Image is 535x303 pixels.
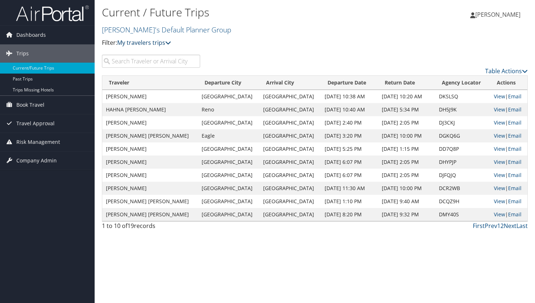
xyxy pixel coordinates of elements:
td: [GEOGRAPHIC_DATA] [198,169,259,182]
td: [GEOGRAPHIC_DATA] [259,90,321,103]
a: View [494,211,505,218]
td: [GEOGRAPHIC_DATA] [259,116,321,129]
a: [PERSON_NAME] [470,4,528,25]
td: [PERSON_NAME] [102,116,198,129]
span: Dashboards [16,26,46,44]
a: Email [508,132,522,139]
td: | [490,208,527,221]
td: [DATE] 3:20 PM [321,129,378,142]
td: [DATE] 1:10 PM [321,195,378,208]
td: | [490,169,527,182]
td: [GEOGRAPHIC_DATA] [198,142,259,156]
td: DCQZ9H [435,195,490,208]
a: View [494,93,505,100]
td: DMY40S [435,208,490,221]
td: [GEOGRAPHIC_DATA] [259,156,321,169]
a: View [494,119,505,126]
input: Search Traveler or Arrival City [102,55,200,68]
td: [DATE] 2:40 PM [321,116,378,129]
td: [DATE] 10:00 PM [378,182,435,195]
td: [PERSON_NAME] [PERSON_NAME] [102,195,198,208]
a: 1 [497,222,500,230]
a: 2 [500,222,504,230]
span: [PERSON_NAME] [475,11,520,19]
td: | [490,182,527,195]
th: Return Date: activate to sort column ascending [378,76,435,90]
a: Email [508,106,522,113]
td: [DATE] 11:30 AM [321,182,378,195]
h1: Current / Future Trips [102,5,386,20]
td: [DATE] 9:40 AM [378,195,435,208]
td: [DATE] 1:15 PM [378,142,435,156]
td: [DATE] 10:20 AM [378,90,435,103]
td: [GEOGRAPHIC_DATA] [198,116,259,129]
a: View [494,185,505,192]
td: HAHNA [PERSON_NAME] [102,103,198,116]
td: [GEOGRAPHIC_DATA] [259,182,321,195]
td: [DATE] 5:25 PM [321,142,378,156]
th: Departure City: activate to sort column ascending [198,76,259,90]
td: | [490,129,527,142]
a: Email [508,145,522,152]
td: [PERSON_NAME] [102,182,198,195]
td: [GEOGRAPHIC_DATA] [198,208,259,221]
a: Email [508,172,522,178]
a: Next [504,222,516,230]
a: Prev [485,222,497,230]
td: | [490,195,527,208]
span: Company Admin [16,151,57,170]
a: View [494,198,505,205]
td: [DATE] 5:34 PM [378,103,435,116]
td: DKSLSQ [435,90,490,103]
img: airportal-logo.png [16,5,89,22]
td: [PERSON_NAME] [PERSON_NAME] [102,208,198,221]
td: DJ3CKJ [435,116,490,129]
td: [PERSON_NAME] [102,90,198,103]
a: View [494,158,505,165]
a: Email [508,211,522,218]
td: | [490,156,527,169]
a: First [473,222,485,230]
td: DH5J9K [435,103,490,116]
td: Eagle [198,129,259,142]
td: [PERSON_NAME] [102,156,198,169]
a: Last [516,222,528,230]
th: Traveler: activate to sort column ascending [102,76,198,90]
td: [DATE] 10:00 PM [378,129,435,142]
td: [DATE] 2:05 PM [378,156,435,169]
p: Filter: [102,38,386,48]
div: 1 to 10 of records [102,221,200,234]
td: [DATE] 6:07 PM [321,169,378,182]
td: [PERSON_NAME] [102,169,198,182]
td: [GEOGRAPHIC_DATA] [259,208,321,221]
td: [PERSON_NAME] [102,142,198,156]
span: Risk Management [16,133,60,151]
td: [GEOGRAPHIC_DATA] [198,182,259,195]
td: [GEOGRAPHIC_DATA] [259,142,321,156]
td: Reno [198,103,259,116]
td: DJFQJQ [435,169,490,182]
td: [GEOGRAPHIC_DATA] [259,195,321,208]
span: Book Travel [16,96,44,114]
th: Agency Locator: activate to sort column ascending [435,76,490,90]
td: DCR2WB [435,182,490,195]
td: [GEOGRAPHIC_DATA] [198,195,259,208]
a: Email [508,198,522,205]
td: | [490,90,527,103]
a: Email [508,185,522,192]
td: [DATE] 2:05 PM [378,169,435,182]
td: | [490,142,527,156]
a: View [494,145,505,152]
a: Email [508,119,522,126]
td: [PERSON_NAME] [PERSON_NAME] [102,129,198,142]
td: [GEOGRAPHIC_DATA] [259,169,321,182]
td: [DATE] 10:38 AM [321,90,378,103]
td: [DATE] 6:07 PM [321,156,378,169]
td: | [490,116,527,129]
td: [DATE] 8:20 PM [321,208,378,221]
td: DGKQ6G [435,129,490,142]
a: My travelers trips [117,39,171,47]
span: 19 [127,222,134,230]
td: [DATE] 2:05 PM [378,116,435,129]
td: | [490,103,527,116]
